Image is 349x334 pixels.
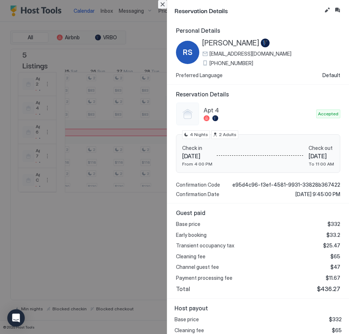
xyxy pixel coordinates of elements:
span: [PERSON_NAME] [202,39,259,48]
span: Personal Details [176,27,340,34]
span: $47 [330,264,340,270]
span: $332 [328,221,340,227]
span: $25.47 [323,242,340,249]
span: Apt 4 [204,107,313,114]
span: Cleaning fee [176,253,205,260]
span: Channel guest fee [176,264,219,270]
span: To 11:00 AM [309,161,334,167]
span: Payment processing fee [176,275,232,281]
span: [PHONE_NUMBER] [209,60,253,67]
span: Total [176,285,190,293]
span: [DATE] [182,152,212,160]
span: [DATE] [309,152,334,160]
span: 4 Nights [190,131,208,138]
span: Accepted [318,111,338,117]
span: Default [322,72,340,79]
span: Host payout [174,305,342,312]
span: $65 [332,327,342,334]
span: $332 [329,316,342,323]
span: $11.67 [326,275,340,281]
span: $65 [330,253,340,260]
div: Open Intercom Messenger [7,309,25,327]
button: Edit reservation [323,6,332,15]
button: Inbox [333,6,342,15]
span: Guest paid [176,209,340,216]
span: $33.2 [326,232,340,238]
span: Preferred Language [176,72,223,79]
span: Reservation Details [174,6,321,15]
span: Reservation Details [176,91,340,98]
span: Transient occupancy tax [176,242,234,249]
span: 2 Adults [219,131,236,138]
span: Base price [174,316,199,323]
span: Check in [182,145,212,151]
span: [DATE] 9:45:00 PM [295,191,340,198]
span: Confirmation Code [176,182,220,188]
span: Confirmation Date [176,191,219,198]
span: e95d4c96-f3ef-4581-9931-33828b367422 [232,182,340,188]
span: From 4:00 PM [182,161,212,167]
span: Check out [309,145,334,151]
span: Cleaning fee [174,327,204,334]
span: [EMAIL_ADDRESS][DOMAIN_NAME] [209,51,291,57]
span: Base price [176,221,200,227]
span: RS [183,47,192,58]
span: $436.27 [317,285,340,293]
span: Early booking [176,232,207,238]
